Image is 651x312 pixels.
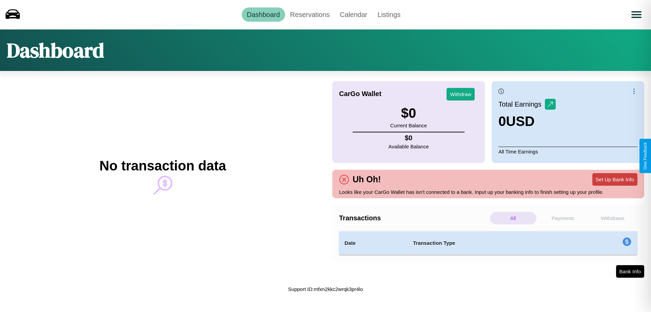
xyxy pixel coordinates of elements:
button: Bank Info [616,265,644,278]
p: All Time Earnings [498,147,637,156]
p: Available Balance [389,142,429,151]
h4: Date [344,239,402,247]
p: All [490,212,536,224]
h2: No transaction data [99,158,226,173]
h4: CarGo Wallet [339,90,381,98]
h4: Transaction Type [413,239,567,247]
h4: Transactions [339,214,488,222]
p: Total Earnings [498,98,545,110]
table: simple table [339,231,637,255]
h1: Dashboard [7,36,104,64]
h4: Uh Oh! [349,175,384,184]
h4: $ 0 [389,134,429,142]
p: Withdraws [589,212,636,224]
button: Set Up Bank Info [592,173,637,186]
a: Dashboard [242,7,285,22]
button: Open menu [627,5,646,24]
p: Support ID: mfxn2kkc2wrqk3pr4lo [288,285,363,294]
a: Calendar [335,7,372,22]
div: Give Feedback [643,142,648,170]
p: Payments [540,212,586,224]
h3: $ 0 [390,106,427,121]
p: Current Balance [390,121,427,130]
a: Listings [372,7,406,22]
button: Withdraw [447,88,475,100]
p: Looks like your CarGo Wallet has isn't connected to a bank. Input up your banking info to finish ... [339,187,637,197]
a: Reservations [285,7,335,22]
h3: 0 USD [498,114,556,129]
